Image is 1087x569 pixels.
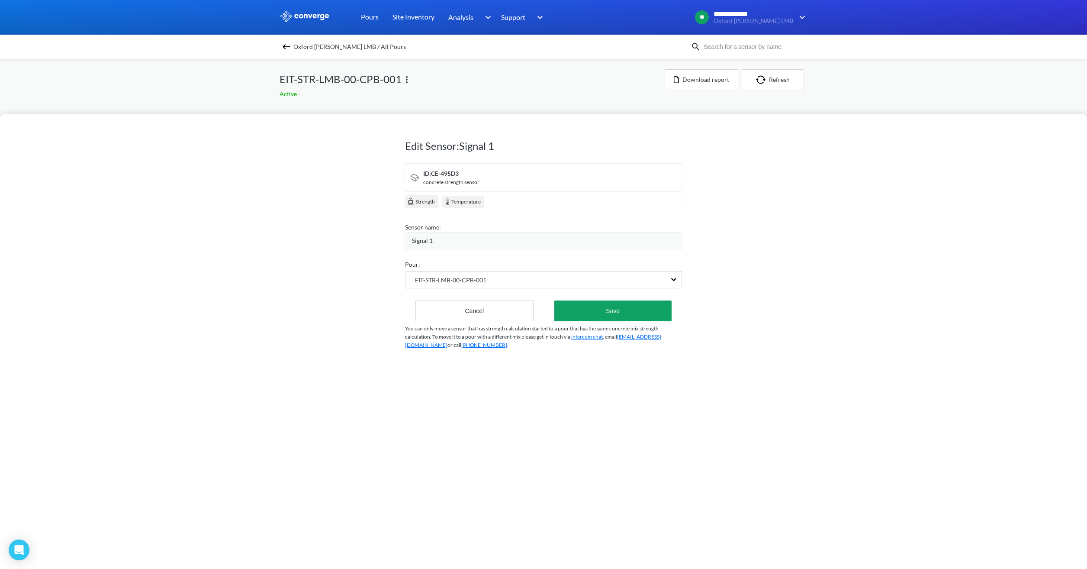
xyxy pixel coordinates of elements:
img: downArrow.svg [479,12,493,23]
img: backspace.svg [281,42,292,52]
img: downArrow.svg [531,12,545,23]
h1: Edit Sensor: Signal 1 [405,139,682,153]
img: downArrow.svg [794,12,807,23]
div: ID: CE-495D3 [423,169,479,178]
span: Support [501,12,525,23]
a: intercom chat [571,333,603,340]
img: icon-search.svg [691,42,701,52]
span: Analysis [448,12,473,23]
div: Temperature [442,196,484,208]
div: Sensor name: [405,223,682,232]
img: cube.svg [407,197,415,205]
span: Oxford [PERSON_NAME] LMB / All Pours [293,41,406,53]
button: Save [554,301,672,321]
a: [EMAIL_ADDRESS][DOMAIN_NAME] [405,333,661,348]
span: Signal 1 [412,236,433,246]
button: Cancel [415,301,534,321]
a: [PHONE_NUMBER] [461,342,507,348]
img: signal-icon.svg [409,172,420,183]
span: Strength [415,198,435,207]
input: Search for a sensor by name [701,42,806,52]
div: concrete strength sensor [423,178,479,187]
div: Open Intercom Messenger [9,540,29,560]
p: You can only move a sensor that has strength calculation started to a pour that has the same conc... [405,325,682,349]
div: Pour: [405,260,682,269]
img: logo_ewhite.svg [280,10,330,22]
span: Oxford [PERSON_NAME] LMB [714,18,794,24]
img: temperature.svg [444,198,451,206]
span: EIT-STR-LMB-00-CPB-001 [405,275,486,285]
